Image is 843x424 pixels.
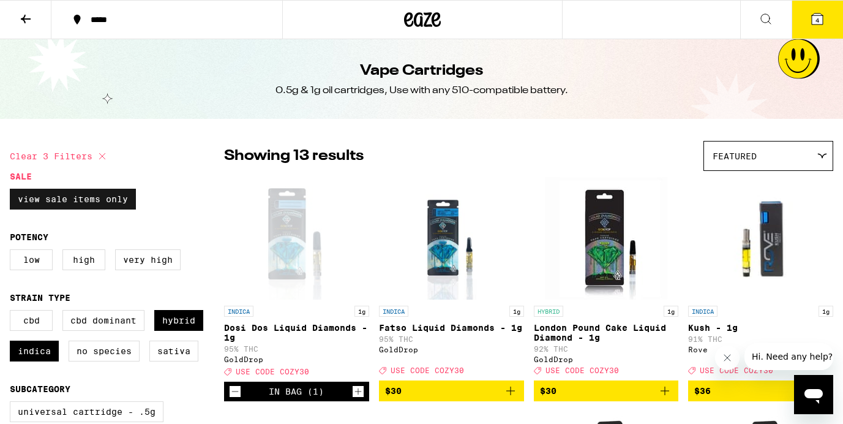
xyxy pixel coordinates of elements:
label: High [62,249,105,270]
p: HYBRID [534,306,563,317]
button: Add to bag [688,380,833,401]
span: 4 [815,17,819,24]
div: GoldDrop [224,355,369,363]
label: CBD Dominant [62,310,144,331]
p: 1g [509,306,524,317]
label: No Species [69,341,140,362]
a: Open page for Fatso Liquid Diamonds - 1g from GoldDrop [379,177,524,380]
p: INDICA [688,306,717,317]
p: 95% THC [379,335,524,343]
label: Universal Cartridge - .5g [10,401,163,422]
a: Open page for Kush - 1g from Rove [688,177,833,380]
p: Fatso Liquid Diamonds - 1g [379,323,524,333]
iframe: Close message [715,346,740,370]
div: GoldDrop [379,346,524,354]
button: Clear 3 filters [10,141,110,172]
span: USE CODE COZY30 [545,366,619,374]
div: Rove [688,346,833,354]
p: 95% THC [224,345,369,353]
iframe: Message from company [744,343,833,370]
button: Increment [352,385,364,398]
label: Sativa [149,341,198,362]
p: Dosi Dos Liquid Diamonds - 1g [224,323,369,343]
p: 92% THC [534,345,679,353]
span: USE CODE COZY30 [700,366,773,374]
label: Indica [10,341,59,362]
div: In Bag (1) [269,387,324,396]
label: Very High [115,249,181,270]
label: View Sale Items Only [10,189,136,210]
button: Decrement [229,385,241,398]
span: Featured [713,151,757,161]
span: USE CODE COZY30 [391,366,464,374]
a: Open page for London Pound Cake Liquid Diamond - 1g from GoldDrop [534,177,679,380]
span: $30 [385,386,402,396]
p: 91% THC [688,335,833,343]
h1: Vape Cartridges [360,61,483,81]
p: London Pound Cake Liquid Diamond - 1g [534,323,679,343]
p: 1g [819,306,833,317]
p: Kush - 1g [688,323,833,333]
p: INDICA [379,306,408,317]
iframe: Button to launch messaging window [794,375,833,414]
p: INDICA [224,306,253,317]
button: 4 [792,1,843,39]
p: Showing 13 results [224,146,364,167]
p: 1g [354,306,369,317]
button: Add to bag [379,380,524,401]
legend: Sale [10,172,32,181]
p: 1g [664,306,678,317]
div: 0.5g & 1g oil cartridges, Use with any 510-compatible battery. [275,84,568,97]
a: Open page for Dosi Dos Liquid Diamonds - 1g from GoldDrop [224,177,369,382]
label: Hybrid [154,310,203,331]
legend: Potency [10,232,48,242]
div: GoldDrop [534,355,679,363]
img: Rove - Kush - 1g [688,177,833,300]
label: CBD [10,310,53,331]
button: Add to bag [534,380,679,401]
span: $30 [540,386,556,396]
img: GoldDrop - London Pound Cake Liquid Diamond - 1g [545,177,667,300]
span: $36 [694,386,711,396]
legend: Subcategory [10,384,70,394]
label: Low [10,249,53,270]
legend: Strain Type [10,293,70,303]
img: GoldDrop - Fatso Liquid Diamonds - 1g [402,177,500,300]
span: USE CODE COZY30 [236,368,309,376]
